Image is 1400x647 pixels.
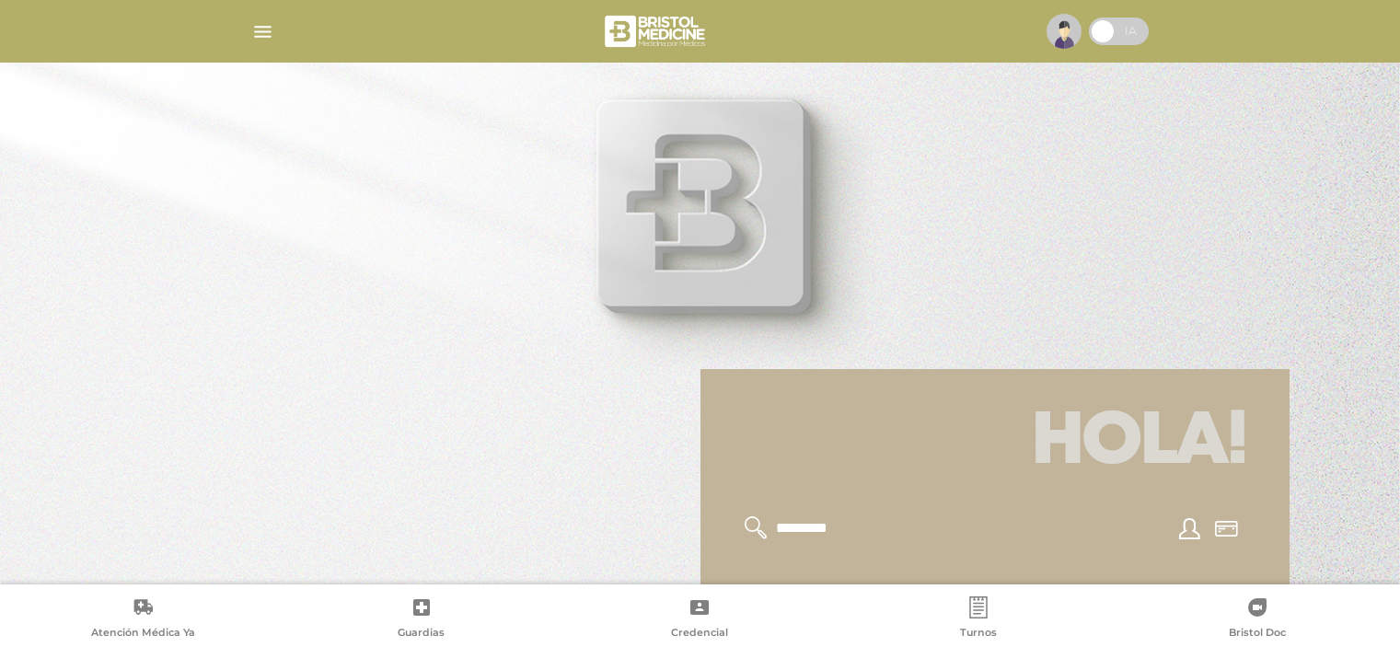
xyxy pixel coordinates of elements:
span: Atención Médica Ya [91,626,195,642]
span: Guardias [398,626,445,642]
span: Credencial [671,626,728,642]
a: Atención Médica Ya [4,596,283,643]
a: Credencial [561,596,839,643]
img: profile-placeholder.svg [1047,14,1082,49]
a: Bristol Doc [1117,596,1396,643]
img: Cober_menu-lines-white.svg [251,20,274,43]
span: Bristol Doc [1229,626,1286,642]
img: bristol-medicine-blanco.png [602,9,712,53]
a: Guardias [283,596,561,643]
h1: Hola! [723,391,1267,494]
a: Turnos [839,596,1118,643]
span: Turnos [960,626,997,642]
